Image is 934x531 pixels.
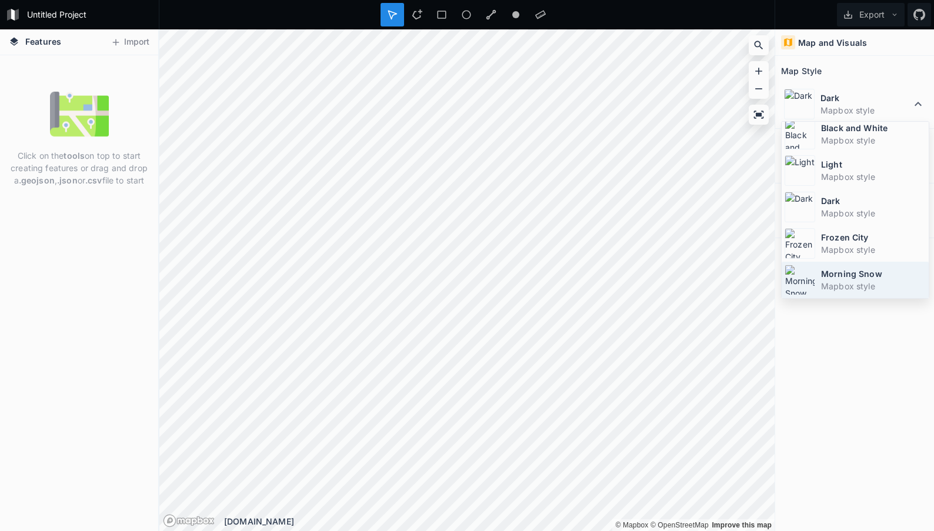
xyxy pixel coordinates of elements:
[785,155,815,186] img: Light
[712,521,772,529] a: Map feedback
[820,104,911,116] dd: Mapbox style
[9,149,149,186] p: Click on the on top to start creating features or drag and drop a , or file to start
[785,265,815,295] img: Morning Snow
[821,243,926,256] dd: Mapbox style
[19,175,55,185] strong: .geojson
[821,280,926,292] dd: Mapbox style
[821,195,926,207] dt: Dark
[821,122,926,134] dt: Black and White
[821,134,926,146] dd: Mapbox style
[821,207,926,219] dd: Mapbox style
[821,231,926,243] dt: Frozen City
[85,175,102,185] strong: .csv
[798,36,867,49] h4: Map and Visuals
[821,171,926,183] dd: Mapbox style
[821,158,926,171] dt: Light
[784,89,815,119] img: Dark
[821,268,926,280] dt: Morning Snow
[615,521,648,529] a: Mapbox
[781,62,822,80] h2: Map Style
[651,521,709,529] a: OpenStreetMap
[837,3,905,26] button: Export
[785,119,815,149] img: Black and White
[163,514,215,527] a: Mapbox logo
[105,33,155,52] button: Import
[50,85,109,143] img: empty
[785,228,815,259] img: Frozen City
[224,515,775,527] div: [DOMAIN_NAME]
[785,192,815,222] img: Dark
[820,92,911,104] dt: Dark
[25,35,61,48] span: Features
[57,175,78,185] strong: .json
[64,151,85,161] strong: tools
